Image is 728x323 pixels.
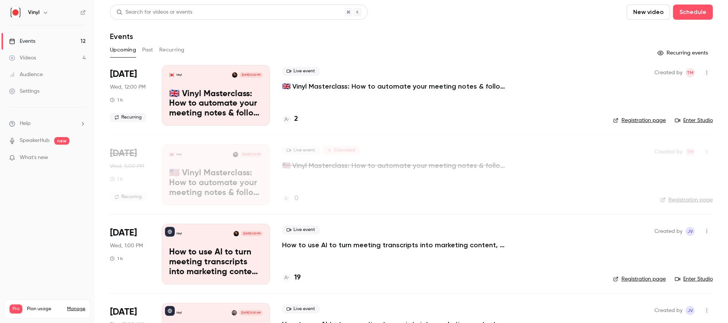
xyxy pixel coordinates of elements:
div: 1 h [110,176,123,182]
a: Registration page [613,117,666,124]
img: Jordan Vickery [232,72,237,78]
img: Jordan Vickery [233,152,238,157]
a: Registration page [660,196,713,204]
span: [DATE] [110,147,137,159]
img: Jordan Vickery [234,231,239,236]
p: Vinyl [176,73,182,77]
span: Trent McLaren [686,68,695,77]
div: Audience [9,71,43,78]
span: Recurring [110,113,146,122]
span: JV [687,306,693,315]
h4: 2 [294,114,298,124]
a: Manage [67,306,85,312]
a: How to use AI to turn meeting transcripts into marketing content, team feedback, proposals and mo... [162,224,270,284]
span: Live event [282,225,320,234]
img: Trent McLaren [232,310,237,315]
span: Pro [9,304,22,314]
a: 🇬🇧 Vinyl Masterclass: How to automate your meeting notes & follow ups [282,82,510,91]
span: Created by [654,147,682,156]
span: [DATE] 12:00 PM [239,72,262,78]
span: Created by [654,227,682,236]
iframe: Noticeable Trigger [77,154,86,161]
img: 🇬🇧 Vinyl Masterclass: How to automate your meeting notes & follow ups [169,72,174,78]
a: Enter Studio [675,275,713,283]
span: [DATE] 5:00 PM [240,152,262,157]
span: Plan usage [27,306,63,312]
span: [DATE] [110,227,137,239]
div: 1 h [110,97,123,103]
h6: Vinyl [28,9,39,16]
h4: 0 [294,193,298,204]
li: help-dropdown-opener [9,120,86,128]
p: Vinyl [176,153,182,156]
span: new [54,137,69,145]
a: 🇬🇧 Vinyl Masterclass: How to automate your meeting notes & follow upsVinylJordan Vickery[DATE] 12... [162,65,270,126]
p: Vinyl [176,311,182,315]
button: Upcoming [110,44,136,56]
a: SpeakerHub [20,137,50,145]
span: [DATE] [110,306,137,318]
div: Oct 15 Wed, 12:00 PM (Europe/London) [110,65,150,126]
span: TM [687,68,693,77]
span: JV [687,227,693,236]
img: 🇺🇸 Vinyl Masterclass: How to automate your meeting notes & follow ups [169,152,174,157]
span: Jordan Vickery [686,227,695,236]
a: 2 [282,114,298,124]
span: Wed, 1:00 PM [110,242,143,250]
img: Vinyl [9,6,22,19]
div: 1 h [110,256,123,262]
a: 🇺🇸 Vinyl Masterclass: How to automate your meeting notes & follow upsVinylJordan Vickery[DATE] 5:... [162,144,270,205]
a: 🇺🇸 Vinyl Masterclass: How to automate your meeting notes & follow ups [282,161,510,170]
div: Oct 15 Wed, 12:00 PM (America/New York) [110,144,150,205]
span: Created by [654,68,682,77]
a: 0 [282,193,298,204]
h4: 19 [294,273,301,283]
p: 🇺🇸 Vinyl Masterclass: How to automate your meeting notes & follow ups [169,169,263,198]
span: Created by [654,306,682,315]
div: Oct 22 Wed, 1:00 PM (Europe/London) [110,224,150,284]
div: Settings [9,87,39,95]
span: Wed, 12:00 PM [110,83,146,91]
span: Jordan Vickery [686,306,695,315]
span: Live event [282,304,320,314]
button: New video [627,5,670,20]
button: Past [142,44,153,56]
a: How to use AI to turn meeting transcripts into marketing content, team feedback, proposals and more! [282,240,510,250]
p: 🇬🇧 Vinyl Masterclass: How to automate your meeting notes & follow ups [169,89,263,119]
span: TM [687,147,693,156]
p: Vinyl [176,232,182,236]
p: How to use AI to turn meeting transcripts into marketing content, team feedback, proposals and more! [169,248,263,277]
div: Videos [9,54,36,62]
a: Enter Studio [675,117,713,124]
span: Recurring [110,192,146,201]
span: Wed, 5:00 PM [110,162,144,170]
span: Canceled [323,146,360,155]
span: Live event [282,67,320,76]
span: Trent McLaren [686,147,695,156]
div: Search for videos or events [116,8,192,16]
button: Schedule [673,5,713,20]
h1: Events [110,32,133,41]
span: What's new [20,154,48,162]
a: Registration page [613,275,666,283]
span: Help [20,120,31,128]
span: Live event [282,146,320,155]
div: Events [9,37,35,45]
span: [DATE] 1:00 PM [241,231,262,236]
a: 19 [282,273,301,283]
button: Recurring [159,44,185,56]
span: [DATE] [110,68,137,80]
button: Recurring events [654,47,713,59]
span: [DATE] 12:00 AM [239,310,262,315]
